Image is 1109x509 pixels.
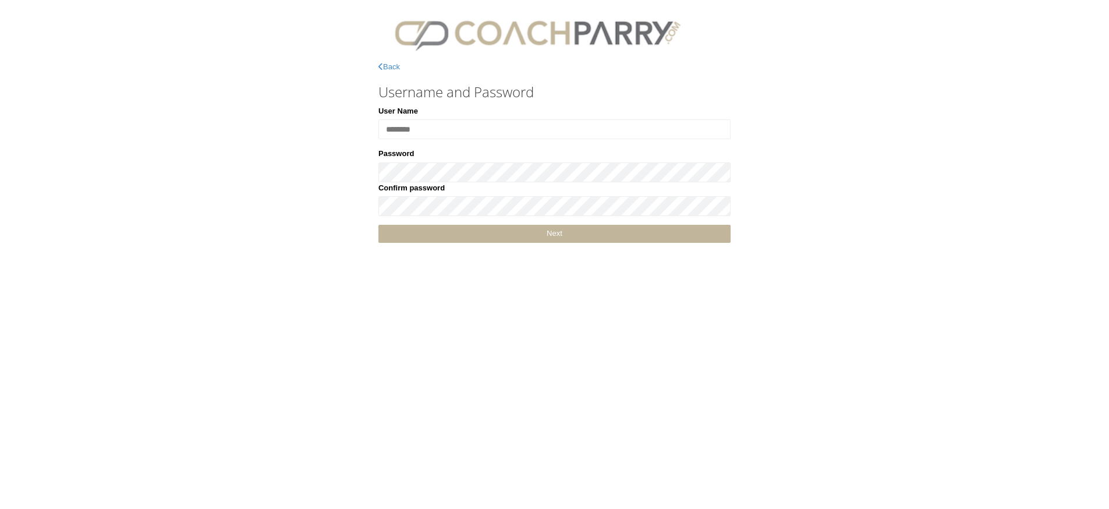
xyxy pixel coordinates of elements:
label: Confirm password [378,182,445,194]
a: Back [378,62,400,71]
img: CPlogo.png [378,12,696,55]
label: Password [378,148,414,160]
h3: Username and Password [378,84,731,100]
label: User Name [378,105,418,117]
a: Next [378,225,731,243]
